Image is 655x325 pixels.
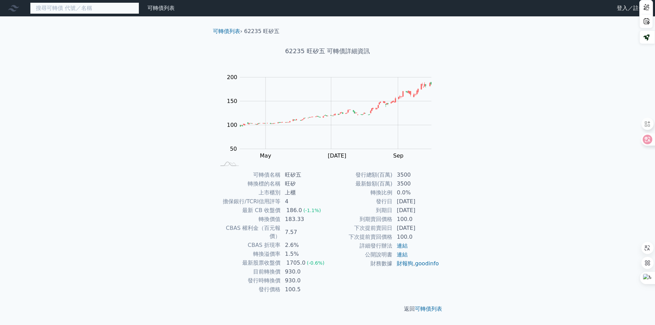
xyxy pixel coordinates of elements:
[227,74,237,80] tspan: 200
[216,250,281,258] td: 轉換溢價率
[327,179,393,188] td: 最新餘額(百萬)
[327,188,393,197] td: 轉換比例
[281,197,327,206] td: 4
[281,285,327,294] td: 100.5
[240,82,431,127] g: Series
[207,305,448,313] p: 返回
[216,197,281,206] td: 擔保銀行/TCRI信用評等
[281,241,327,250] td: 2.6%
[393,224,439,233] td: [DATE]
[327,241,393,250] td: 詳細發行辦法
[213,28,240,34] a: 可轉債列表
[207,46,448,56] h1: 62235 旺矽五 可轉債詳細資訊
[393,171,439,179] td: 3500
[327,233,393,241] td: 下次提前賣回價格
[216,241,281,250] td: CBAS 折現率
[213,27,242,35] li: ›
[281,224,327,241] td: 7.57
[327,206,393,215] td: 到期日
[216,267,281,276] td: 目前轉換價
[260,152,271,159] tspan: May
[328,152,346,159] tspan: [DATE]
[216,179,281,188] td: 轉換標的名稱
[303,208,321,213] span: (-1.1%)
[397,251,408,258] a: 連結
[393,259,439,268] td: ,
[393,215,439,224] td: 100.0
[285,206,303,215] div: 186.0
[327,250,393,259] td: 公開說明書
[393,206,439,215] td: [DATE]
[327,215,393,224] td: 到期賣回價格
[216,215,281,224] td: 轉換價值
[216,276,281,285] td: 發行時轉換價
[227,122,237,128] tspan: 100
[393,188,439,197] td: 0.0%
[216,224,281,241] td: CBAS 權利金（百元報價）
[393,233,439,241] td: 100.0
[216,171,281,179] td: 可轉債名稱
[216,258,281,267] td: 最新股票收盤價
[223,74,442,173] g: Chart
[230,146,237,152] tspan: 50
[216,188,281,197] td: 上市櫃別
[327,259,393,268] td: 財務數據
[415,306,442,312] a: 可轉債列表
[397,260,413,267] a: 財報狗
[227,98,237,104] tspan: 150
[281,215,327,224] td: 183.33
[281,179,327,188] td: 旺矽
[147,5,175,11] a: 可轉債列表
[393,197,439,206] td: [DATE]
[244,27,280,35] li: 62235 旺矽五
[415,260,439,267] a: goodinfo
[285,259,307,267] div: 1705.0
[281,276,327,285] td: 930.0
[281,250,327,258] td: 1.5%
[327,224,393,233] td: 下次提前賣回日
[216,206,281,215] td: 最新 CB 收盤價
[327,197,393,206] td: 發行日
[281,267,327,276] td: 930.0
[307,260,324,266] span: (-0.6%)
[327,171,393,179] td: 發行總額(百萬)
[393,152,404,159] tspan: Sep
[281,188,327,197] td: 上櫃
[216,285,281,294] td: 發行價格
[393,179,439,188] td: 3500
[397,242,408,249] a: 連結
[30,2,139,14] input: 搜尋可轉債 代號／名稱
[611,3,650,14] a: 登入／註冊
[281,171,327,179] td: 旺矽五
